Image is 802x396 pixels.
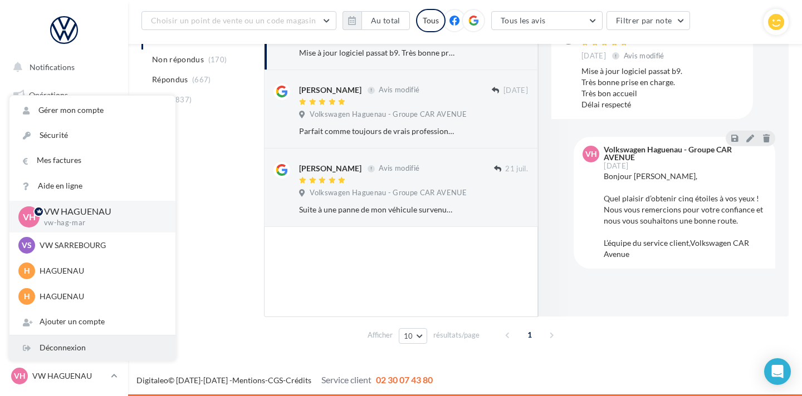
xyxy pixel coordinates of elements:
[404,331,413,340] span: 10
[286,375,311,385] a: Crédits
[604,146,764,161] div: Volkswagen Haguenau - Groupe CAR AVENUE
[152,74,188,85] span: Répondus
[368,330,393,340] span: Afficher
[14,370,26,382] span: VH
[9,365,119,387] a: VH VW HAGUENAU
[7,250,121,274] a: Calendrier
[268,375,283,385] a: CGS
[29,90,68,100] span: Opérations
[9,123,175,148] a: Sécurité
[604,171,766,260] div: Bonjour [PERSON_NAME], Quel plaisir d’obtenir cinq étoiles à vos yeux ! Nous vous remercions pour...
[7,315,121,348] a: Campagnes DataOnDemand
[208,55,227,64] span: (170)
[376,374,433,385] span: 02 30 07 43 80
[343,11,410,30] button: Au total
[152,54,204,65] span: Non répondus
[361,11,410,30] button: Au total
[299,204,456,215] div: Suite à une panne de mon véhicule survenue fin juin, mon véhicule a été pris en charge par M. [PE...
[40,265,162,276] p: HAGUENAU
[23,210,36,223] span: VH
[604,162,628,170] span: [DATE]
[310,110,467,120] span: Volkswagen Haguenau - Groupe CAR AVENUE
[399,328,427,344] button: 10
[136,375,433,385] span: © [DATE]-[DATE] - - -
[299,163,361,174] div: [PERSON_NAME]
[503,86,528,96] span: [DATE]
[173,95,192,104] span: (837)
[141,11,336,30] button: Choisir un point de vente ou un code magasin
[44,218,158,228] p: vw-hag-mar
[24,291,30,302] span: H
[7,195,121,218] a: Contacts
[501,16,546,25] span: Tous les avis
[152,94,169,105] span: Tous
[764,358,791,385] div: Open Intercom Messenger
[379,86,419,95] span: Avis modifié
[24,265,30,276] span: H
[9,335,175,360] div: Déconnexion
[7,222,121,246] a: Médiathèque
[491,11,603,30] button: Tous les avis
[40,240,162,251] p: VW SARREBOURG
[7,111,121,135] a: Boîte de réception9
[7,56,117,79] button: Notifications
[151,16,316,25] span: Choisir un point de vente ou un code magasin
[22,240,32,251] span: VS
[310,188,467,198] span: Volkswagen Haguenau - Groupe CAR AVENUE
[505,164,528,174] span: 21 juil.
[433,330,480,340] span: résultats/page
[232,375,265,385] a: Mentions
[7,278,121,310] a: PLV et print personnalisable
[607,11,691,30] button: Filtrer par note
[9,98,175,123] a: Gérer mon compte
[581,51,606,61] span: [DATE]
[7,83,121,107] a: Opérations
[585,148,597,160] span: VH
[521,326,539,344] span: 1
[192,75,211,84] span: (667)
[30,62,75,72] span: Notifications
[9,174,175,199] a: Aide en ligne
[32,370,106,382] p: VW HAGUENAU
[40,291,162,302] p: HAGUENAU
[136,375,168,385] a: Digitaleo
[44,205,158,218] p: VW HAGUENAU
[416,9,446,32] div: Tous
[624,51,664,60] span: Avis modifié
[9,148,175,173] a: Mes factures
[321,374,371,385] span: Service client
[299,47,456,58] div: Mise à jour logiciel passat b9. Très bonne prise en charge. Très bon accueil Délai respecté
[379,164,419,173] span: Avis modifié
[299,126,456,137] div: Parfait comme toujours de vrais professionnels
[7,140,121,163] a: Visibilité en ligne
[9,309,175,334] div: Ajouter un compte
[299,85,361,96] div: [PERSON_NAME]
[581,66,744,110] div: Mise à jour logiciel passat b9. Très bonne prise en charge. Très bon accueil Délai respecté
[7,167,121,191] a: Campagnes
